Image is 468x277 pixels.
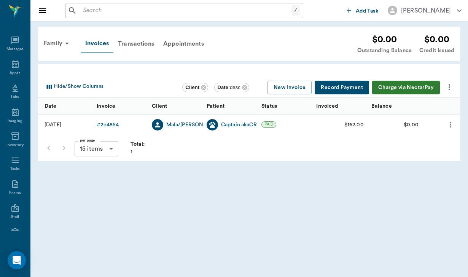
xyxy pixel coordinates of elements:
div: Date [45,96,57,117]
div: Invoiced [316,96,338,117]
div: Date [38,98,93,115]
button: Sort [189,101,200,111]
div: Patient [203,98,258,115]
button: more [443,81,456,94]
label: per page [80,138,95,143]
button: more [444,118,457,131]
div: 09/11/25 [45,121,61,129]
div: Credit Issued [419,46,454,55]
div: [PERSON_NAME] [401,6,451,15]
button: Select columns [43,81,105,93]
button: Sort [409,101,419,111]
div: # 2e4854 [97,121,119,129]
div: Client [148,98,203,115]
div: Status [261,96,277,117]
div: Labs [11,94,19,100]
a: #2e4854 [97,121,119,129]
strong: Total: [131,142,145,147]
div: Invoice [97,96,115,117]
button: Sort [299,101,309,111]
div: / [291,5,300,16]
a: Invoices [81,34,113,53]
button: Sort [244,101,255,111]
div: Status [258,98,312,115]
span: : desc [217,84,240,90]
a: Mala/[PERSON_NAME] [166,121,224,129]
div: Outstanding Balance [357,46,412,55]
div: 15 items [75,141,118,156]
button: Sort [446,101,456,111]
div: Inventory [6,142,24,148]
div: $0.00 [419,33,454,46]
div: Open Intercom Messenger [8,251,26,269]
button: Record Payment [315,81,369,95]
button: Sort [80,101,90,111]
div: Tasks [10,166,20,172]
div: $162.00 [344,121,364,129]
div: Messages [6,46,24,52]
button: Sort [134,101,145,111]
div: $0.00 [404,121,419,129]
div: Date:desc [214,83,249,92]
b: Date [217,84,228,90]
div: Client [152,96,167,117]
input: Search [80,5,291,16]
div: 1 [131,140,145,156]
span: PAID [262,122,276,127]
a: Transactions [113,35,159,53]
div: Balance [368,98,422,115]
div: Invoice [93,98,148,115]
button: Add Task [344,3,382,18]
button: [PERSON_NAME] [382,3,468,18]
button: Close drawer [35,3,50,18]
button: Sort [354,101,365,111]
div: Imaging [8,118,22,124]
b: Client [185,84,199,90]
div: Patient [207,96,224,117]
div: Invoiced [312,98,367,115]
div: Appts [10,70,20,76]
button: New Invoice [267,81,312,95]
div: Family [39,34,76,53]
a: Captain akaCR Blue Daiquiri [221,121,290,129]
a: Appointments [159,35,209,53]
div: Balance [371,96,392,117]
div: Client [182,83,208,92]
button: Charge via NectarPay [372,81,440,95]
div: $0.00 [357,33,412,46]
